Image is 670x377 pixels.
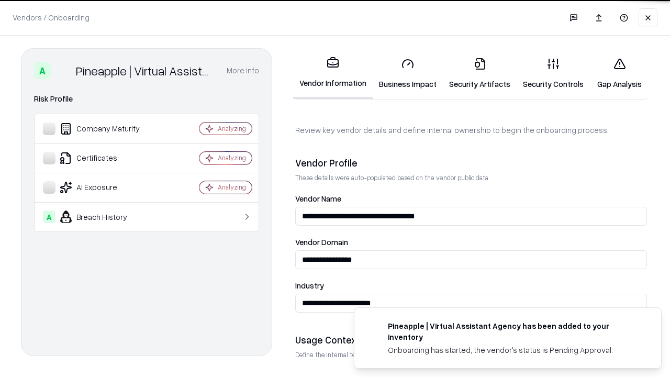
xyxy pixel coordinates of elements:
[295,195,647,203] label: Vendor Name
[367,320,379,333] img: trypineapple.com
[218,183,246,192] div: Analyzing
[218,124,246,133] div: Analyzing
[295,173,647,182] p: These details were auto-populated based on the vendor public data
[76,62,214,79] div: Pineapple | Virtual Assistant Agency
[443,49,517,98] a: Security Artifacts
[295,125,647,136] p: Review key vendor details and define internal ownership to begin the onboarding process.
[227,61,259,80] button: More info
[43,210,168,223] div: Breach History
[293,48,373,99] a: Vendor Information
[295,282,647,290] label: Industry
[55,62,72,79] img: Pineapple | Virtual Assistant Agency
[34,93,259,105] div: Risk Profile
[43,181,168,194] div: AI Exposure
[295,350,647,359] p: Define the internal team and reason for using this vendor. This helps assess business relevance a...
[218,153,246,162] div: Analyzing
[295,157,647,169] div: Vendor Profile
[388,320,636,342] div: Pineapple | Virtual Assistant Agency has been added to your inventory
[43,123,168,135] div: Company Maturity
[34,62,51,79] div: A
[43,210,55,223] div: A
[590,49,649,98] a: Gap Analysis
[295,238,647,246] label: Vendor Domain
[388,345,636,356] div: Onboarding has started, the vendor's status is Pending Approval.
[13,12,90,23] p: Vendors / Onboarding
[517,49,590,98] a: Security Controls
[43,152,168,164] div: Certificates
[373,49,443,98] a: Business Impact
[295,334,647,346] div: Usage Context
